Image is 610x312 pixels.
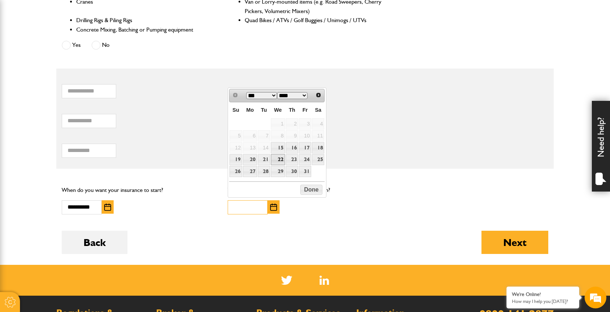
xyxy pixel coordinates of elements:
input: Enter your email address [9,89,133,104]
a: 23 [286,154,298,165]
div: Chat with us now [38,41,122,50]
a: 17 [299,142,311,153]
a: 20 [243,154,257,165]
a: 28 [258,166,270,177]
a: 26 [229,166,242,177]
div: Need help? [592,101,610,192]
input: Enter your last name [9,67,133,83]
button: Done [300,185,322,195]
a: 30 [286,166,298,177]
a: Next [313,90,324,100]
img: Linked In [320,276,329,285]
li: Concrete Mixing, Batching or Pumping equipment [76,25,214,34]
input: Enter your phone number [9,110,133,126]
li: Drilling Rigs & Piling Rigs [76,16,214,25]
a: 19 [229,154,242,165]
a: 21 [258,154,270,165]
img: Twitter [281,276,292,285]
span: Saturday [315,107,321,113]
span: Next [316,92,321,98]
a: 29 [271,166,285,177]
textarea: Type your message and hit 'Enter' [9,131,133,217]
button: Back [62,231,127,254]
li: Quad Bikes / ATVs / Golf Buggies / Unimogs / UTVs [245,16,382,25]
img: Choose date [104,204,111,211]
span: Wednesday [274,107,282,113]
a: 31 [299,166,311,177]
a: 16 [286,142,298,153]
img: d_20077148190_company_1631870298795_20077148190 [12,40,30,50]
a: 24 [299,154,311,165]
span: Sunday [232,107,239,113]
span: Monday [246,107,254,113]
span: Tuesday [261,107,267,113]
p: When do you want your insurance to start? [62,185,217,195]
a: 18 [312,142,324,153]
button: Next [481,231,548,254]
a: 15 [271,142,285,153]
div: Minimize live chat window [119,4,137,21]
label: No [91,41,110,50]
a: LinkedIn [320,276,329,285]
img: Choose date [270,204,277,211]
a: 27 [243,166,257,177]
a: 25 [312,154,324,165]
label: Yes [62,41,81,50]
p: How may I help you today? [512,299,574,304]
span: Friday [302,107,308,113]
em: Start Chat [99,223,132,233]
span: Thursday [289,107,295,113]
div: We're Online! [512,291,574,297]
a: 22 [271,154,285,165]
